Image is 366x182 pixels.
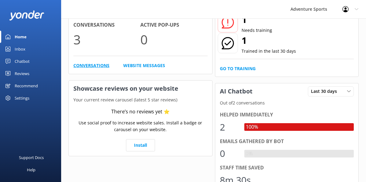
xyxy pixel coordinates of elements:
[27,164,35,176] div: Help
[15,67,29,80] div: Reviews
[126,139,155,151] a: Install
[242,12,272,27] h2: 1
[15,43,25,55] div: Inbox
[69,81,212,97] h3: Showcase reviews on your website
[73,21,140,29] h4: Conversations
[15,92,29,104] div: Settings
[220,146,238,161] div: 0
[220,138,354,146] div: Emails gathered by bot
[311,88,341,95] span: Last 30 days
[73,62,109,69] a: Conversations
[244,150,254,158] div: 0%
[242,27,272,34] p: Needs training
[244,123,260,131] div: 100%
[242,33,296,48] h2: 1
[15,55,30,67] div: Chatbot
[140,21,207,29] h4: Active Pop-ups
[215,83,257,99] h3: AI Chatbot
[111,108,170,116] div: There’s no reviews yet ⭐
[220,65,256,72] a: Go to Training
[15,31,27,43] div: Home
[215,100,359,106] p: Out of 2 conversations
[73,119,208,133] p: Use social proof to increase website sales. Install a badge or carousel on your website.
[15,80,38,92] div: Recommend
[19,151,44,164] div: Support Docs
[242,48,296,55] p: Trained in the last 30 days
[73,29,140,50] p: 3
[220,164,354,172] div: Staff time saved
[220,111,354,119] div: Helped immediately
[140,29,207,50] p: 0
[123,62,165,69] a: Website Messages
[9,10,44,21] img: yonder-white-logo.png
[220,120,238,135] div: 2
[69,97,212,103] p: Your current review carousel (latest 5 star reviews)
